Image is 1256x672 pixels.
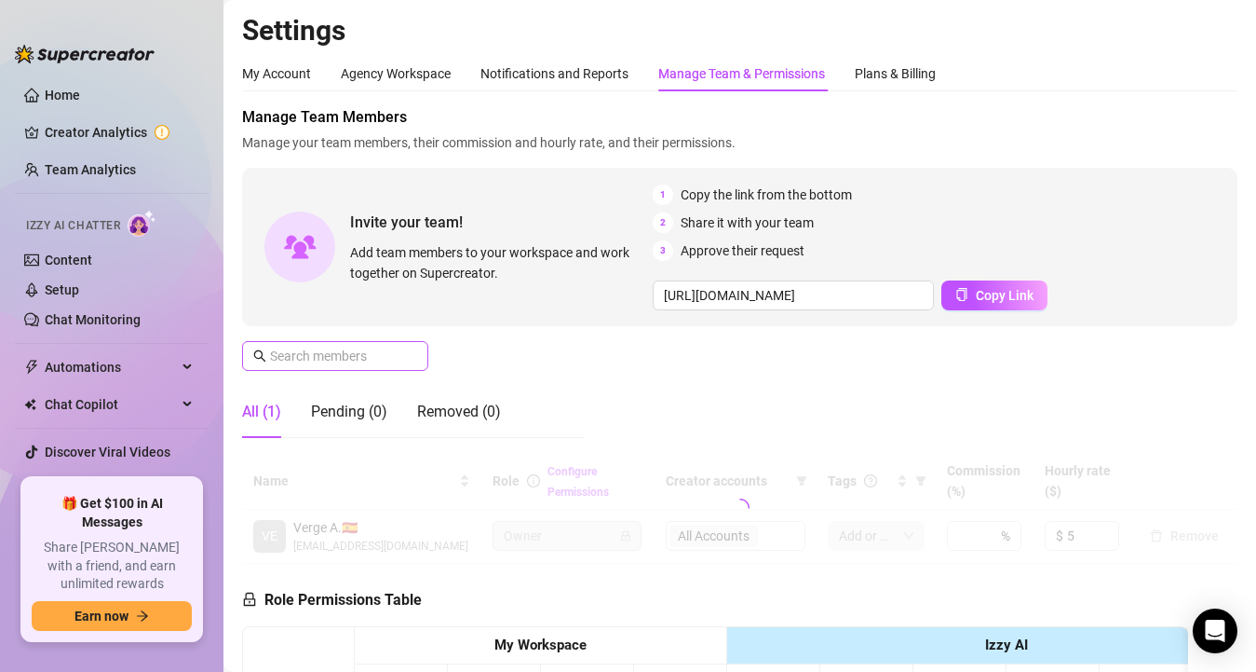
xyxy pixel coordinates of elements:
[45,117,194,147] a: Creator Analytics exclamation-circle
[681,185,852,205] span: Copy the link from the bottom
[45,162,136,177] a: Team Analytics
[480,63,628,84] div: Notifications and Reports
[855,63,936,84] div: Plans & Billing
[45,312,141,327] a: Chat Monitoring
[242,132,1237,153] span: Manage your team members, their commission and hourly rate, and their permissions.
[15,45,155,63] img: logo-BBDzfeDw.svg
[45,88,80,103] a: Home
[45,390,177,419] span: Chat Copilot
[681,213,814,233] span: Share it with your team
[653,213,673,233] span: 2
[24,398,36,411] img: Chat Copilot
[24,360,39,375] span: thunderbolt
[242,589,422,611] h5: Role Permissions Table
[417,401,501,423] div: Removed (0)
[253,350,266,363] span: search
[1193,609,1237,653] div: Open Intercom Messenger
[658,63,825,84] div: Manage Team & Permissions
[242,401,281,423] div: All (1)
[242,63,311,84] div: My Account
[32,539,192,594] span: Share [PERSON_NAME] with a friend, and earn unlimited rewards
[242,592,257,607] span: lock
[494,637,587,653] strong: My Workspace
[976,288,1033,303] span: Copy Link
[653,240,673,261] span: 3
[941,281,1047,310] button: Copy Link
[128,210,156,237] img: AI Chatter
[32,495,192,531] span: 🎁 Get $100 in AI Messages
[26,217,120,235] span: Izzy AI Chatter
[350,242,645,283] span: Add team members to your workspace and work together on Supercreator.
[270,346,402,366] input: Search members
[681,240,804,261] span: Approve their request
[45,282,79,297] a: Setup
[32,601,192,631] button: Earn nowarrow-right
[729,498,751,520] span: loading
[74,609,128,624] span: Earn now
[242,106,1237,129] span: Manage Team Members
[136,610,149,623] span: arrow-right
[653,185,673,205] span: 1
[350,211,653,234] span: Invite your team!
[311,401,387,423] div: Pending (0)
[45,253,92,267] a: Content
[45,445,170,459] a: Discover Viral Videos
[45,352,177,382] span: Automations
[341,63,451,84] div: Agency Workspace
[985,637,1028,653] strong: Izzy AI
[955,288,968,301] span: copy
[242,13,1237,48] h2: Settings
